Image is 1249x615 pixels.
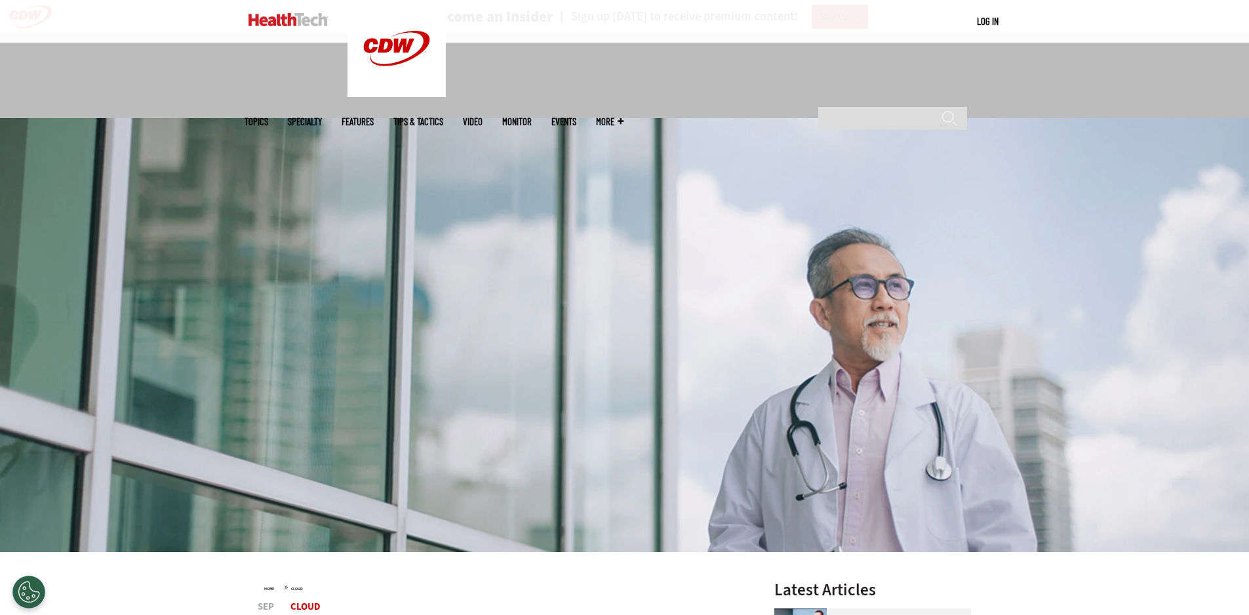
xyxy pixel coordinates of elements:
a: Cloud [291,586,303,591]
a: MonITor [502,117,532,127]
div: » [264,582,740,592]
a: Features [342,117,374,127]
div: User menu [977,14,999,28]
a: Log in [977,15,999,27]
span: Sep [258,602,274,612]
a: Events [551,117,576,127]
a: Cloud [290,600,321,613]
img: Home [248,13,328,26]
span: More [596,117,624,127]
div: Cookies Settings [12,576,45,608]
a: Video [463,117,483,127]
span: Specialty [288,117,322,127]
a: Tips & Tactics [393,117,443,127]
a: Home [264,586,274,591]
span: Topics [245,117,268,127]
a: CDW [347,87,446,100]
button: Open Preferences [12,576,45,608]
h3: Latest Articles [774,582,971,598]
